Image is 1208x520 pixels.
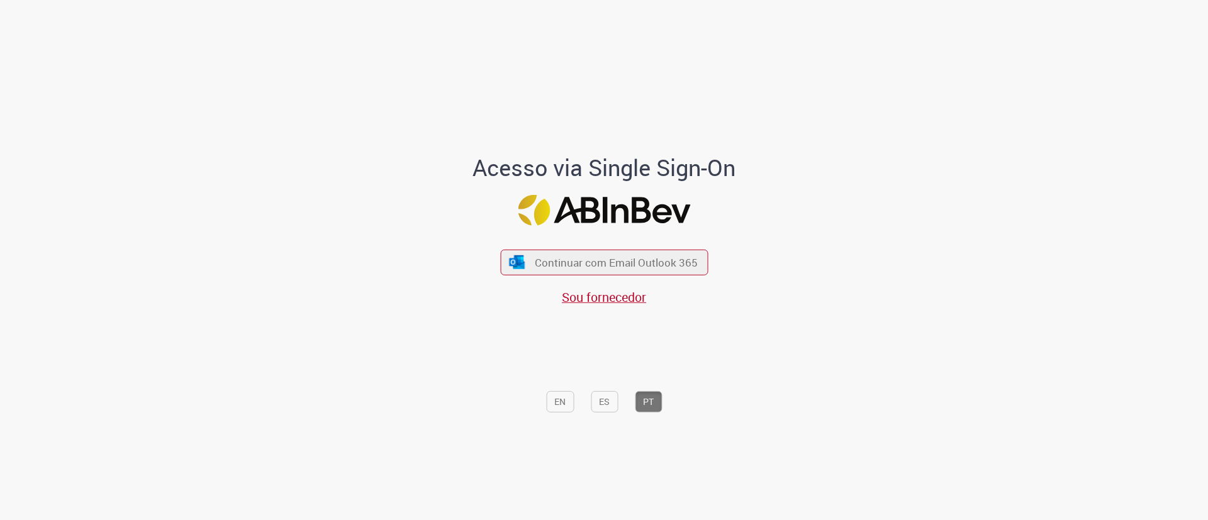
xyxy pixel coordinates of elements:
a: Sou fornecedor [562,289,646,306]
h1: Acesso via Single Sign-On [430,155,779,180]
img: ícone Azure/Microsoft 360 [508,255,526,268]
button: ícone Azure/Microsoft 360 Continuar com Email Outlook 365 [500,250,708,275]
button: PT [635,391,662,412]
button: ES [591,391,618,412]
span: Continuar com Email Outlook 365 [535,255,698,270]
img: Logo ABInBev [518,195,690,226]
button: EN [546,391,574,412]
